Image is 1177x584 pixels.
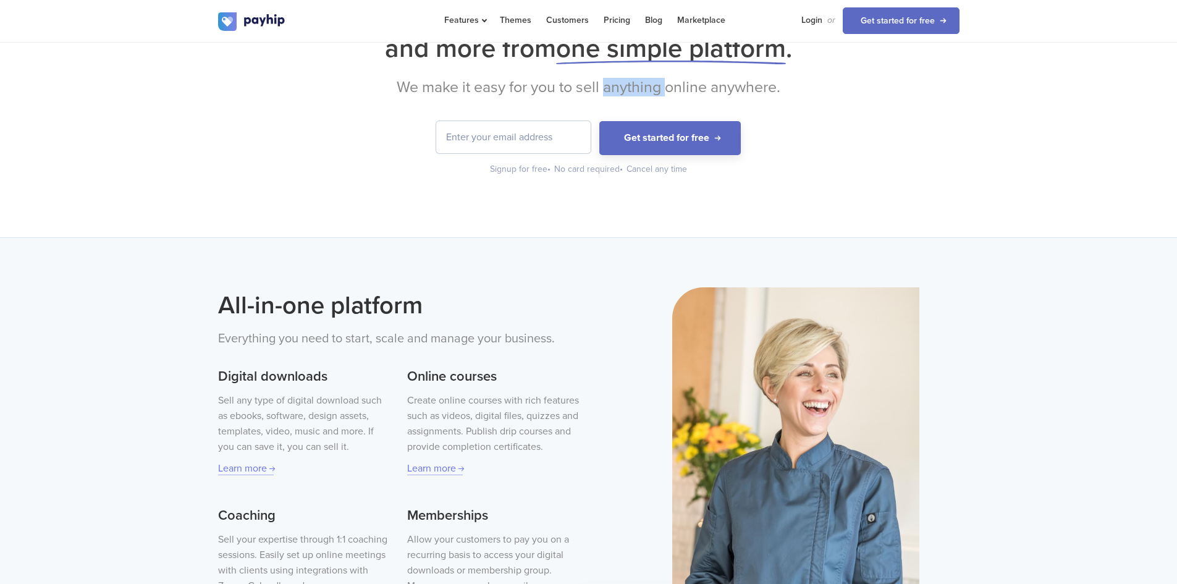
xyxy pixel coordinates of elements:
[218,393,390,455] p: Sell any type of digital download such as ebooks, software, design assets, templates, video, musi...
[556,33,786,64] span: one simple platform
[218,78,960,96] h2: We make it easy for you to sell anything online anywhere.
[599,121,741,155] button: Get started for free
[620,164,623,174] span: •
[218,12,286,31] img: logo.svg
[436,121,591,153] input: Enter your email address
[407,393,579,455] p: Create online courses with rich features such as videos, digital files, quizzes and assignments. ...
[843,7,960,34] a: Get started for free
[490,163,552,176] div: Signup for free
[407,367,579,387] h3: Online courses
[407,506,579,526] h3: Memberships
[444,15,485,25] span: Features
[407,462,463,475] a: Learn more
[218,506,390,526] h3: Coaching
[554,163,624,176] div: No card required
[218,329,580,349] p: Everything you need to start, scale and manage your business.
[786,33,792,64] span: .
[218,462,274,475] a: Learn more
[218,367,390,387] h3: Digital downloads
[547,164,551,174] span: •
[218,287,580,323] h2: All-in-one platform
[626,163,687,176] div: Cancel any time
